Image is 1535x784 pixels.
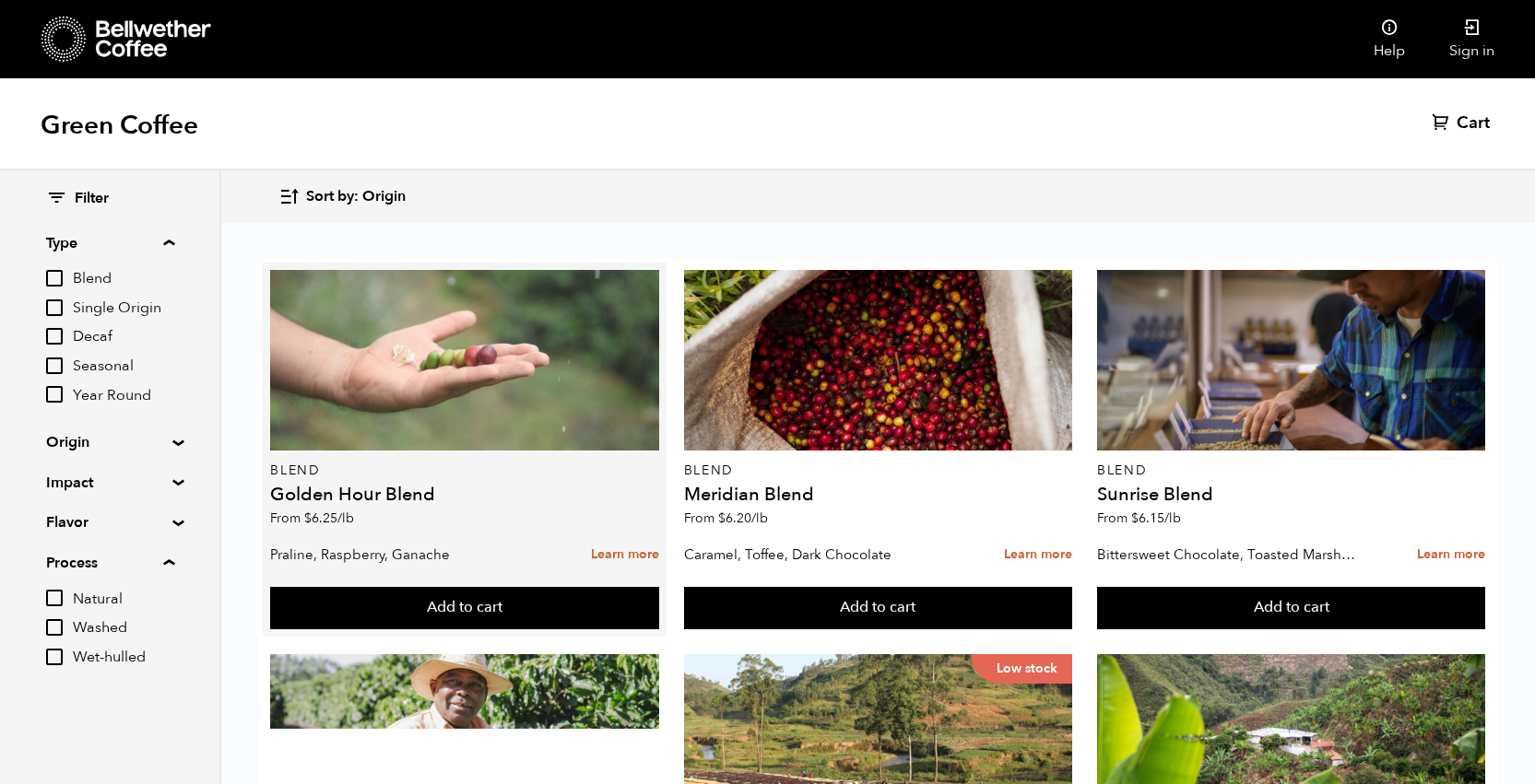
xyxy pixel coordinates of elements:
[46,472,173,494] summary: Impact
[1417,535,1485,575] a: Learn more
[46,386,63,403] input: Year Round
[75,189,109,209] span: Filter
[73,327,174,347] span: Decaf
[278,175,406,218] button: Sort by: Origin
[304,509,354,527] bdi: 6.25
[46,299,63,316] input: Single Origin
[1097,464,1486,477] p: Blend
[1097,509,1181,527] span: From
[73,269,174,289] span: Blend
[73,618,174,638] span: Washed
[718,509,768,527] bdi: 6.20
[1131,509,1181,527] bdi: 6.15
[270,509,354,527] span: From
[306,187,406,207] span: Sort by: Origin
[270,464,659,477] p: Blend
[1131,509,1139,527] span: $
[270,486,659,504] h4: Golden Hour Blend
[684,464,1073,477] p: Blend
[46,232,174,254] summary: Type
[46,270,63,287] input: Blend
[684,587,1073,629] button: Add to cart
[270,541,535,568] p: Praline, Raspberry, Ganache
[684,541,949,568] p: Caramel, Toffee, Dark Chocolate
[1097,587,1486,629] button: Add to cart
[1097,486,1486,504] h4: Sunrise Blend
[46,431,173,453] summary: Origin
[46,619,63,636] input: Washed
[73,590,174,610] span: Natural
[46,649,63,665] input: Wet-hulled
[73,298,174,319] span: Single Origin
[684,509,768,527] span: From
[46,590,63,606] input: Natural
[1164,509,1181,527] span: /lb
[46,328,63,345] input: Decaf
[46,357,63,374] input: Seasonal
[304,509,312,527] span: $
[46,511,173,533] summary: Flavor
[1097,541,1362,568] p: Bittersweet Chocolate, Toasted Marshmallow, Candied Orange, Praline
[1004,535,1072,575] a: Learn more
[73,386,174,406] span: Year Round
[1432,112,1494,135] a: Cart
[73,648,174,668] span: Wet-hulled
[971,654,1072,684] p: Low stock
[41,109,198,142] h1: Green Coffee
[751,509,768,527] span: /lb
[73,357,174,377] span: Seasonal
[270,587,659,629] button: Add to cart
[46,552,174,574] summary: Process
[591,535,659,575] a: Learn more
[337,509,354,527] span: /lb
[718,509,726,527] span: $
[1457,112,1490,135] span: Cart
[684,486,1073,504] h4: Meridian Blend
